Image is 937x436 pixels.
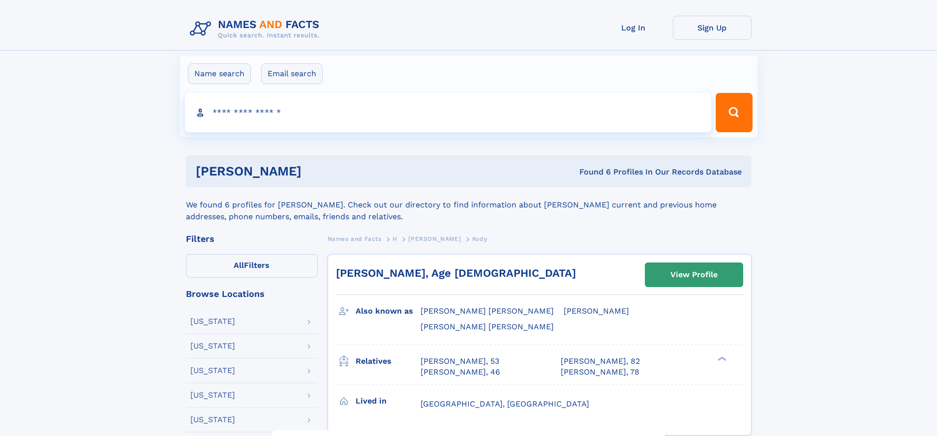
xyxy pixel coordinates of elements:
div: We found 6 profiles for [PERSON_NAME]. Check out our directory to find information about [PERSON_... [186,187,752,223]
a: [PERSON_NAME], 46 [421,367,500,378]
div: Filters [186,234,318,243]
button: Search Button [716,93,752,132]
div: [US_STATE] [190,367,235,375]
span: H [393,235,397,242]
a: Sign Up [673,16,752,40]
span: [PERSON_NAME] [564,306,629,316]
div: [US_STATE] [190,342,235,350]
div: [US_STATE] [190,318,235,325]
span: All [234,261,244,270]
label: Filters [186,254,318,278]
a: Log In [594,16,673,40]
a: [PERSON_NAME], Age [DEMOGRAPHIC_DATA] [336,267,576,279]
a: [PERSON_NAME], 53 [421,356,499,367]
a: [PERSON_NAME], 78 [561,367,639,378]
a: [PERSON_NAME] [408,233,461,245]
input: search input [185,93,712,132]
img: Logo Names and Facts [186,16,328,42]
h3: Lived in [356,393,421,409]
label: Name search [188,63,251,84]
a: Names and Facts [328,233,382,245]
h1: [PERSON_NAME] [196,165,441,177]
span: Kody [472,235,487,242]
div: Found 6 Profiles In Our Records Database [440,167,742,177]
h3: Also known as [356,303,421,320]
a: View Profile [645,263,743,287]
span: [PERSON_NAME] [PERSON_NAME] [421,306,554,316]
h3: Relatives [356,353,421,370]
a: [PERSON_NAME], 82 [561,356,640,367]
span: [PERSON_NAME] [408,235,461,242]
a: H [393,233,397,245]
div: [US_STATE] [190,416,235,424]
div: [US_STATE] [190,391,235,399]
div: View Profile [670,263,718,286]
label: Email search [261,63,323,84]
span: [GEOGRAPHIC_DATA], [GEOGRAPHIC_DATA] [421,399,589,408]
span: [PERSON_NAME] [PERSON_NAME] [421,322,554,331]
div: ❯ [715,355,727,362]
div: Browse Locations [186,290,318,298]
